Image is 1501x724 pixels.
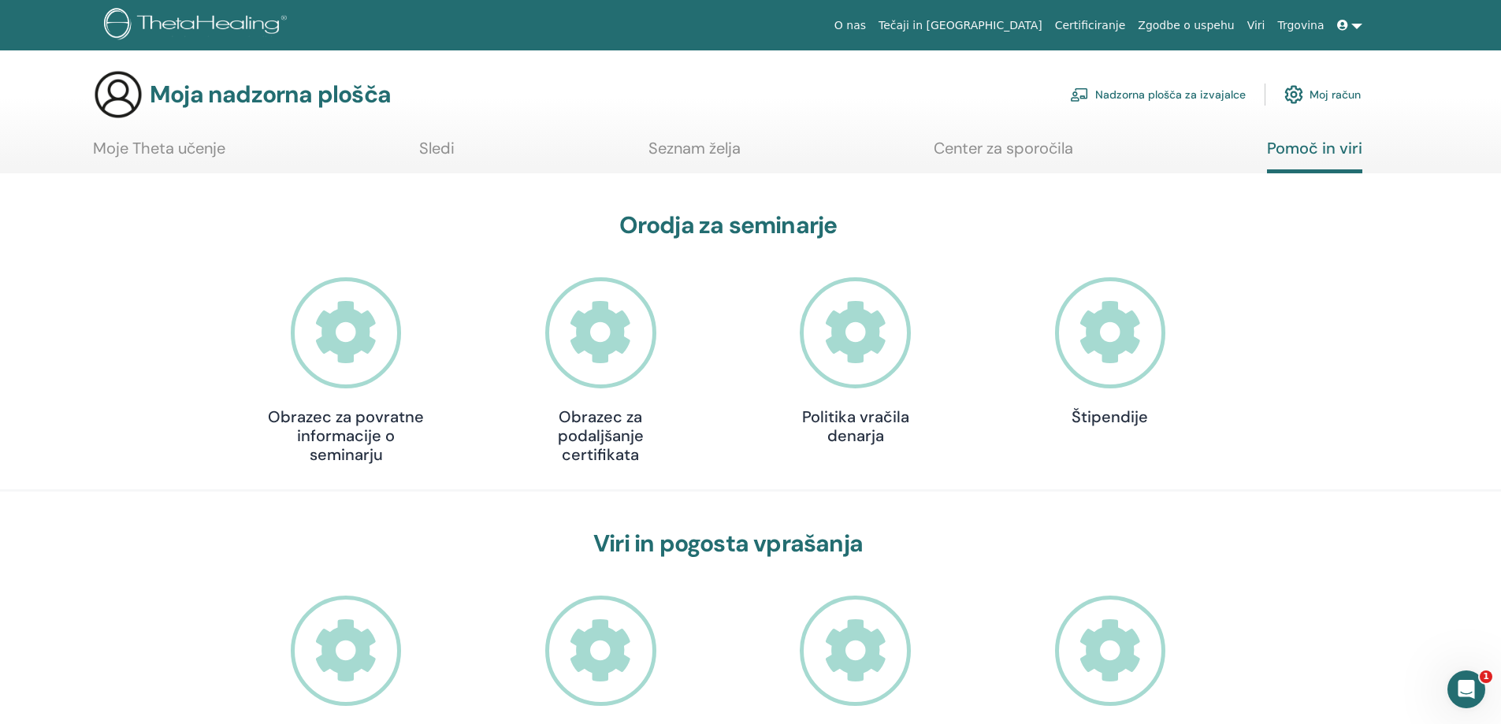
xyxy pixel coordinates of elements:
[1267,139,1362,173] a: Pomoč in viri
[934,138,1073,158] font: Center za sporočila
[419,139,455,169] a: Sledi
[802,407,909,446] font: Politika vračila denarja
[648,139,741,169] a: Seznam želja
[1031,277,1189,426] a: Štipendije
[648,138,741,158] font: Seznam želja
[1483,671,1489,681] font: 1
[1095,88,1246,102] font: Nadzorna plošča za izvajalce
[1138,19,1234,32] font: Zgodbe o uspehu
[879,19,1042,32] font: Tečaji in [GEOGRAPHIC_DATA]
[1267,138,1362,158] font: Pomoč in viri
[522,277,679,464] a: Obrazec za podaljšanje certifikata
[1070,87,1089,102] img: chalkboard-teacher.svg
[93,138,225,158] font: Moje Theta učenje
[93,69,143,120] img: generic-user-icon.jpg
[1070,77,1246,112] a: Nadzorna plošča za izvajalce
[777,277,934,445] a: Politika vračila denarja
[872,11,1049,40] a: Tečaji in [GEOGRAPHIC_DATA]
[834,19,866,32] font: O nas
[1247,19,1265,32] font: Viri
[150,79,391,110] font: Moja nadzorna plošča
[93,139,225,169] a: Moje Theta učenje
[1277,19,1324,32] font: Trgovina
[268,407,424,465] font: Obrazec za povratne informacije o seminarju
[1447,670,1485,708] iframe: Klepet v živo prek interkoma
[1055,19,1126,32] font: Certificiranje
[1284,77,1361,112] a: Moj račun
[593,528,863,559] font: Viri in pogosta vprašanja
[1241,11,1272,40] a: Viri
[1131,11,1240,40] a: Zgodbe o uspehu
[419,138,455,158] font: Sledi
[934,139,1073,169] a: Center za sporočila
[1284,81,1303,108] img: cog.svg
[1049,11,1132,40] a: Certificiranje
[1310,88,1361,102] font: Moj račun
[558,407,644,465] font: Obrazec za podaljšanje certifikata
[619,210,838,240] font: Orodja za seminarje
[1271,11,1330,40] a: Trgovina
[828,11,872,40] a: O nas
[1072,407,1148,427] font: Štipendije
[267,277,425,464] a: Obrazec za povratne informacije o seminarju
[104,8,292,43] img: logo.png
